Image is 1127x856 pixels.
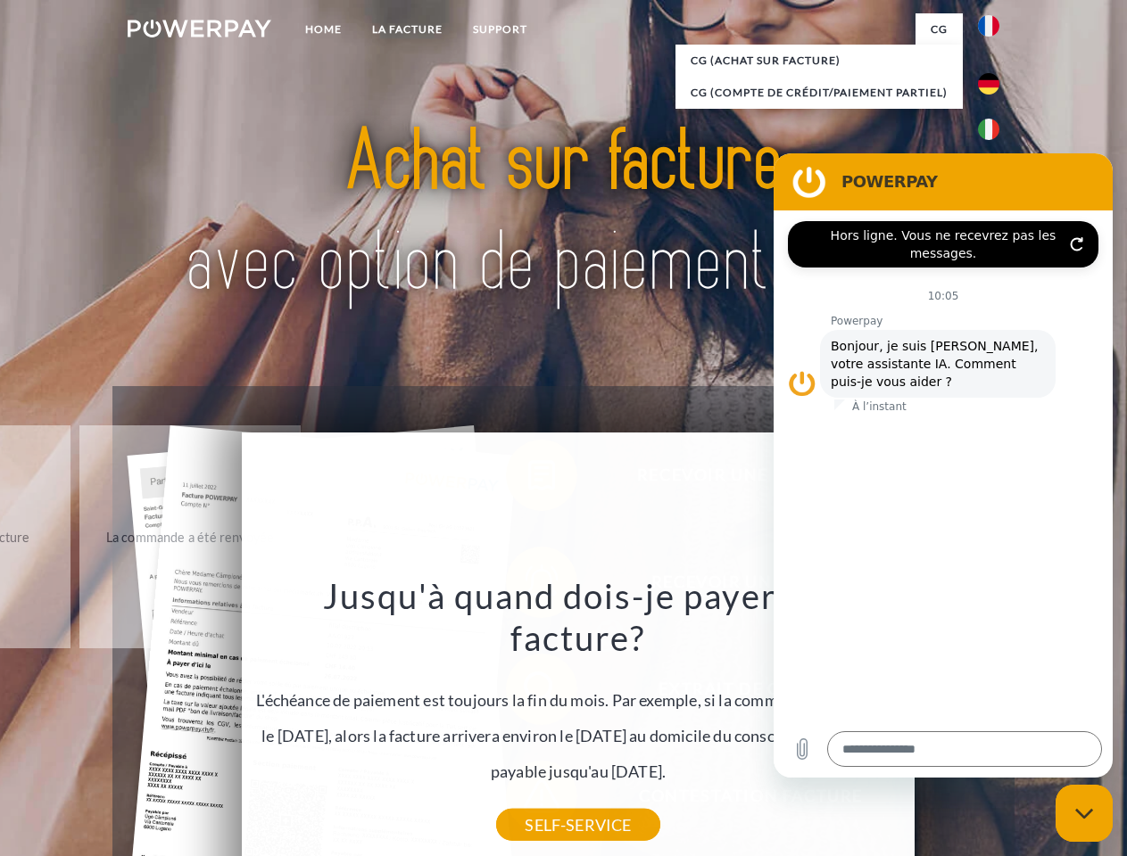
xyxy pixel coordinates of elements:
h3: Jusqu'à quand dois-je payer ma facture? [253,574,904,660]
img: fr [978,15,999,37]
a: CG [916,13,963,45]
a: SELF-SERVICE [496,809,659,841]
img: de [978,73,999,95]
iframe: Bouton de lancement de la fenêtre de messagerie, conversation en cours [1056,785,1113,842]
div: La commande a été renvoyée [90,524,291,548]
a: Home [290,13,357,45]
img: title-powerpay_fr.svg [170,86,957,342]
a: LA FACTURE [357,13,458,45]
img: it [978,119,999,140]
div: L'échéance de paiement est toujours la fin du mois. Par exemple, si la commande a été passée le [... [253,574,904,825]
a: Support [458,13,543,45]
img: logo-powerpay-white.svg [128,20,271,37]
iframe: Fenêtre de messagerie [774,153,1113,778]
a: CG (Compte de crédit/paiement partiel) [675,77,963,109]
a: CG (achat sur facture) [675,45,963,77]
